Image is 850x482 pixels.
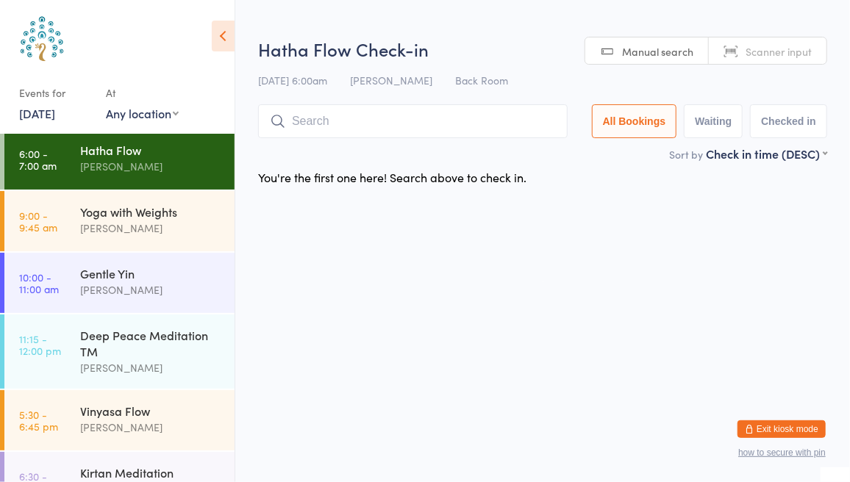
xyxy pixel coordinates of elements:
div: [PERSON_NAME] [80,359,222,376]
div: Kirtan Meditation [80,464,222,481]
span: [PERSON_NAME] [350,73,432,87]
button: Checked in [750,104,827,138]
img: Australian School of Meditation & Yoga [15,11,70,66]
a: 6:00 -7:00 amHatha Flow[PERSON_NAME] [4,129,235,190]
label: Sort by [669,147,703,162]
span: Manual search [622,44,693,59]
button: how to secure with pin [738,447,826,458]
div: [PERSON_NAME] [80,281,222,298]
button: Waiting [684,104,743,138]
time: 5:30 - 6:45 pm [19,409,58,432]
div: Yoga with Weights [80,204,222,220]
time: 9:00 - 9:45 am [19,209,57,233]
input: Search [258,104,568,138]
div: You're the first one here! Search above to check in. [258,169,526,185]
div: At [106,81,179,105]
a: 9:00 -9:45 amYoga with Weights[PERSON_NAME] [4,191,235,251]
div: [PERSON_NAME] [80,158,222,175]
h2: Hatha Flow Check-in [258,37,827,61]
a: 10:00 -11:00 amGentle Yin[PERSON_NAME] [4,253,235,313]
div: Any location [106,105,179,121]
div: Check in time (DESC) [706,145,827,162]
div: Deep Peace Meditation TM [80,327,222,359]
a: 5:30 -6:45 pmVinyasa Flow[PERSON_NAME] [4,390,235,450]
button: Exit kiosk mode [737,420,826,438]
span: Back Room [455,73,508,87]
div: Events for [19,81,91,105]
div: Vinyasa Flow [80,403,222,419]
span: Scanner input [746,44,812,59]
time: 10:00 - 11:00 am [19,271,59,295]
span: [DATE] 6:00am [258,73,327,87]
button: All Bookings [592,104,677,138]
div: Hatha Flow [80,142,222,158]
time: 6:00 - 7:00 am [19,148,57,171]
a: 11:15 -12:00 pmDeep Peace Meditation TM[PERSON_NAME] [4,314,235,389]
time: 11:15 - 12:00 pm [19,333,61,356]
div: Gentle Yin [80,265,222,281]
div: [PERSON_NAME] [80,419,222,436]
div: [PERSON_NAME] [80,220,222,237]
a: [DATE] [19,105,55,121]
